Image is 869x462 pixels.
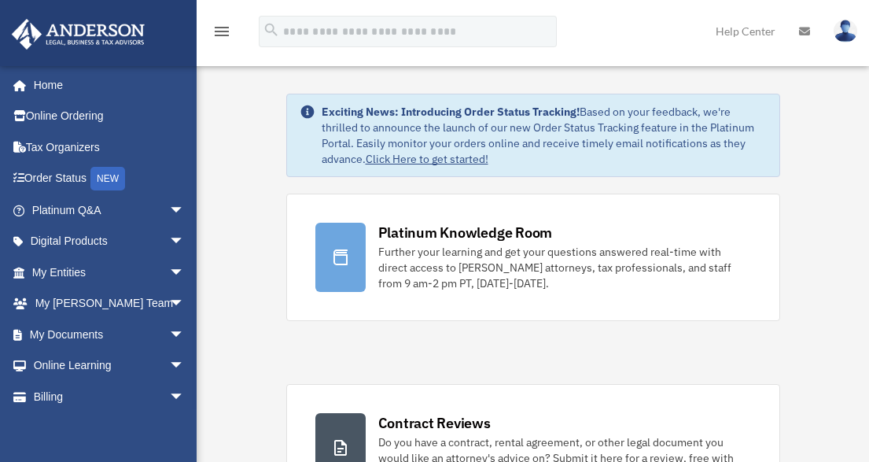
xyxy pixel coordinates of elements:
i: menu [212,22,231,41]
img: User Pic [834,20,857,43]
span: arrow_drop_down [169,350,201,383]
strong: Exciting News: Introducing Order Status Tracking! [322,105,580,119]
span: arrow_drop_down [169,257,201,289]
a: Platinum Q&Aarrow_drop_down [11,194,208,226]
div: NEW [90,167,125,190]
a: My Entitiesarrow_drop_down [11,257,208,288]
a: Digital Productsarrow_drop_down [11,226,208,257]
a: Order StatusNEW [11,163,208,195]
a: Home [11,69,201,101]
div: Platinum Knowledge Room [378,223,553,242]
a: Online Learningarrow_drop_down [11,350,208,382]
a: Tax Organizers [11,131,208,163]
img: Anderson Advisors Platinum Portal [7,19,149,50]
i: search [263,21,280,39]
span: arrow_drop_down [169,319,201,351]
div: Based on your feedback, we're thrilled to announce the launch of our new Order Status Tracking fe... [322,104,767,167]
a: Platinum Knowledge Room Further your learning and get your questions answered real-time with dire... [286,194,780,321]
div: Contract Reviews [378,413,491,433]
a: My Documentsarrow_drop_down [11,319,208,350]
span: arrow_drop_down [169,288,201,320]
a: menu [212,28,231,41]
a: My [PERSON_NAME] Teamarrow_drop_down [11,288,208,320]
a: Billingarrow_drop_down [11,381,208,412]
a: Click Here to get started! [366,152,488,166]
a: Online Ordering [11,101,208,132]
div: Further your learning and get your questions answered real-time with direct access to [PERSON_NAM... [378,244,751,291]
span: arrow_drop_down [169,194,201,227]
span: arrow_drop_down [169,381,201,413]
span: arrow_drop_down [169,226,201,258]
